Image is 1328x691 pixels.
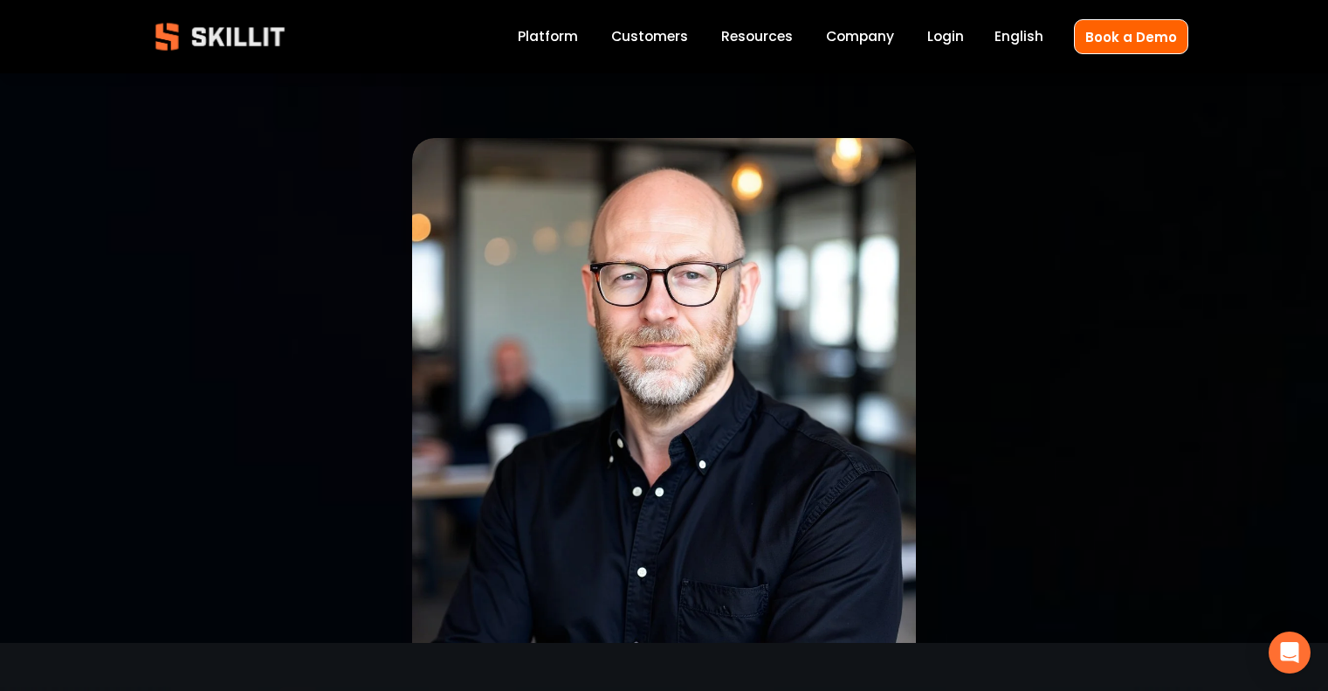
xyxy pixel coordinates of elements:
a: Customers [611,25,688,49]
a: folder dropdown [721,25,793,49]
span: English [994,26,1043,46]
span: Resources [721,26,793,46]
a: Company [826,25,894,49]
a: Book a Demo [1074,19,1188,53]
img: Skillit [141,10,299,63]
a: Login [927,25,964,49]
a: Platform [518,25,578,49]
div: Open Intercom Messenger [1269,632,1311,674]
div: language picker [994,25,1043,49]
